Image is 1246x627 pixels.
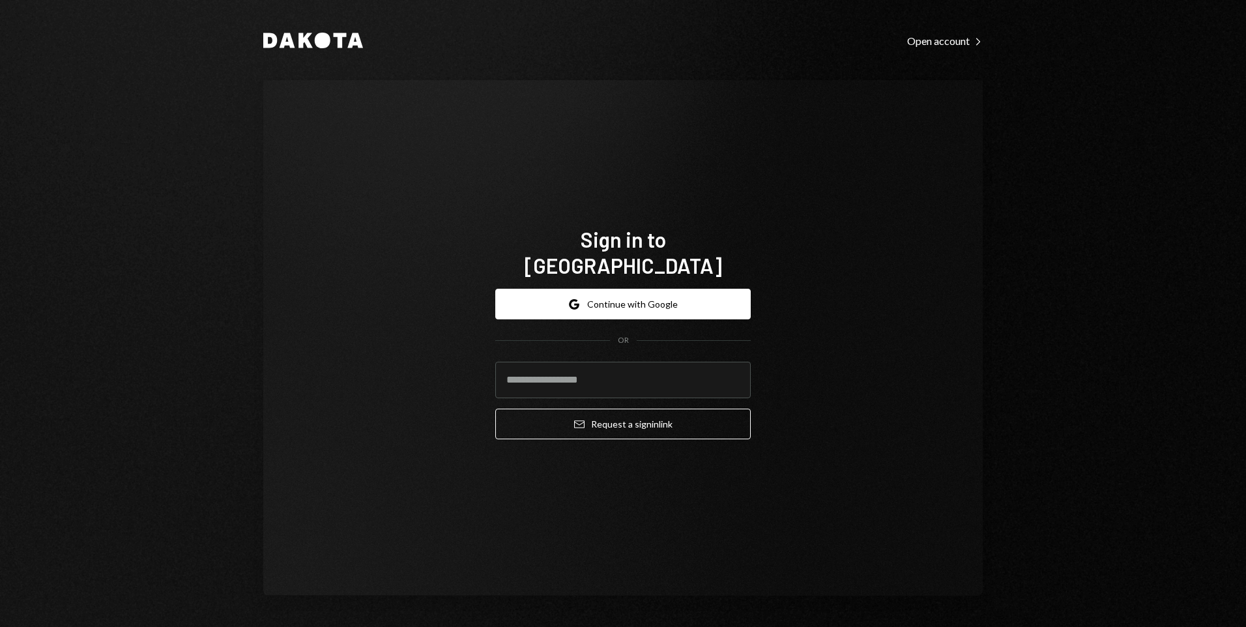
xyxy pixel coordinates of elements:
a: Open account [907,33,983,48]
button: Continue with Google [495,289,751,319]
div: Open account [907,35,983,48]
h1: Sign in to [GEOGRAPHIC_DATA] [495,226,751,278]
button: Request a signinlink [495,409,751,439]
div: OR [618,335,629,346]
